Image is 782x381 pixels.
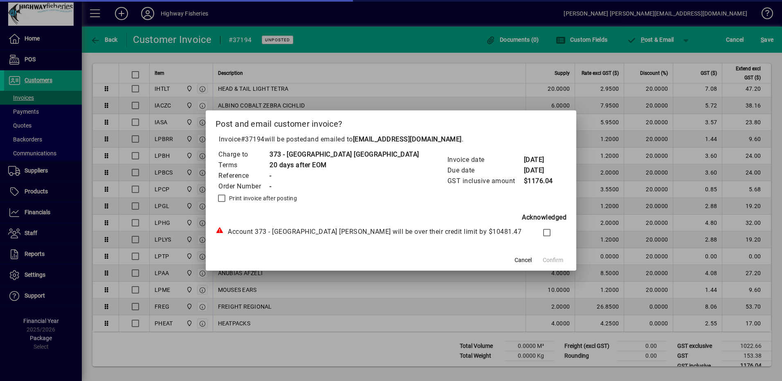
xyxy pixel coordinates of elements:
[524,165,556,176] td: [DATE]
[524,155,556,165] td: [DATE]
[510,253,536,267] button: Cancel
[216,227,527,237] div: Account 373 - [GEOGRAPHIC_DATA] [PERSON_NAME] will be over their credit limit by $10481.47
[216,213,566,222] div: Acknowledged
[447,165,524,176] td: Due date
[353,135,462,143] b: [EMAIL_ADDRESS][DOMAIN_NAME]
[218,181,269,192] td: Order Number
[269,181,419,192] td: -
[216,134,566,144] p: Invoice will be posted .
[524,176,556,186] td: $1176.04
[447,176,524,186] td: GST inclusive amount
[206,110,576,134] h2: Post and email customer invoice?
[218,160,269,170] td: Terms
[515,256,532,264] span: Cancel
[447,155,524,165] td: Invoice date
[218,170,269,181] td: Reference
[269,149,419,160] td: 373 - [GEOGRAPHIC_DATA] [GEOGRAPHIC_DATA]
[269,160,419,170] td: 20 days after EOM
[227,194,297,202] label: Print invoice after posting
[218,149,269,160] td: Charge to
[269,170,419,181] td: -
[241,135,265,143] span: #37194
[307,135,462,143] span: and emailed to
